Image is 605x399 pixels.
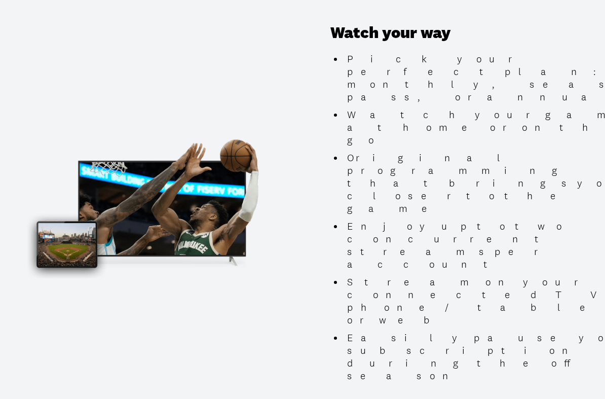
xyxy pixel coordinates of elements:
[24,132,283,278] img: Promotional Image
